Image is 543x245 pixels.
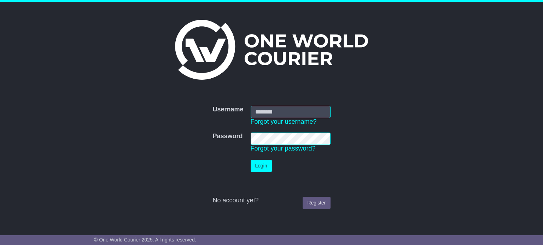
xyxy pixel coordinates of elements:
[251,118,317,125] a: Forgot your username?
[212,197,330,204] div: No account yet?
[303,197,330,209] a: Register
[175,20,368,80] img: One World
[212,106,243,114] label: Username
[251,145,316,152] a: Forgot your password?
[212,133,243,140] label: Password
[94,237,196,243] span: © One World Courier 2025. All rights reserved.
[251,160,272,172] button: Login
